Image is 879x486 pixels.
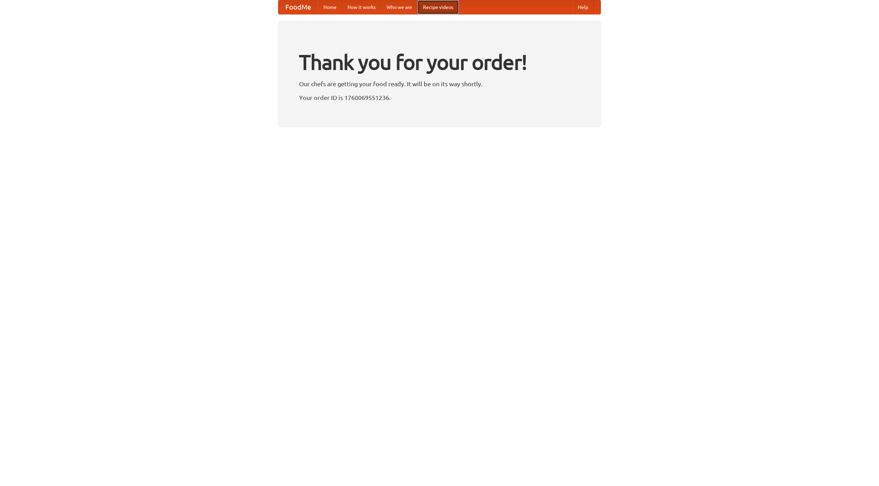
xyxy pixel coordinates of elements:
p: Our chefs are getting your food ready. It will be on its way shortly. [299,79,580,89]
h1: Thank you for your order! [299,46,580,79]
a: How it works [342,0,381,14]
a: Home [318,0,342,14]
a: FoodMe [278,0,318,14]
p: Your order ID is 1760069551236. [299,92,580,103]
a: Recipe videos [418,0,459,14]
a: Help [572,0,594,14]
a: Who we are [381,0,418,14]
